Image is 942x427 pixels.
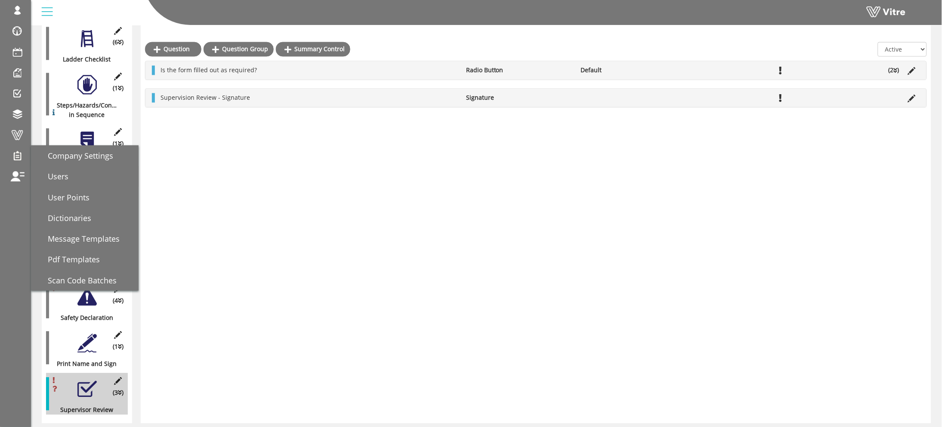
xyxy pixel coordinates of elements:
span: Scan Code Batches [37,275,117,286]
span: (3 ) [113,388,124,398]
a: Dictionaries [31,208,139,228]
span: (6 ) [113,38,124,47]
span: Users [37,171,68,181]
span: (1 ) [113,342,124,352]
a: Message Templates [31,228,139,249]
a: Pdf Templates [31,249,139,270]
a: Company Settings [31,145,139,166]
a: Scan Code Batches [31,270,139,291]
div: Ladder Checklist [46,55,121,65]
span: Dictionaries [37,213,91,223]
a: Users [31,166,139,187]
li: Radio Button [462,66,576,75]
a: User Points [31,187,139,208]
li: Default [576,66,691,75]
li: (2 ) [884,66,904,75]
a: Question Group [204,42,274,57]
span: Is the form filled out as required? [161,66,257,74]
div: Safety Declaration [46,313,121,323]
span: (1 ) [113,139,124,149]
div: Supervisor Review [46,405,121,415]
span: User Points [37,192,90,203]
div: Steps/Hazards/Controls in Sequence [46,101,121,120]
span: (1 ) [113,84,124,93]
li: Signature [462,93,576,103]
span: Message Templates [37,233,120,244]
a: Summary Control [276,42,350,57]
div: Print Name and Sign [46,359,121,369]
a: Question [145,42,201,57]
span: Company Settings [37,151,113,161]
span: Supervision Review - Signature [161,94,250,102]
span: (4 ) [113,296,124,306]
span: Pdf Templates [37,254,100,264]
